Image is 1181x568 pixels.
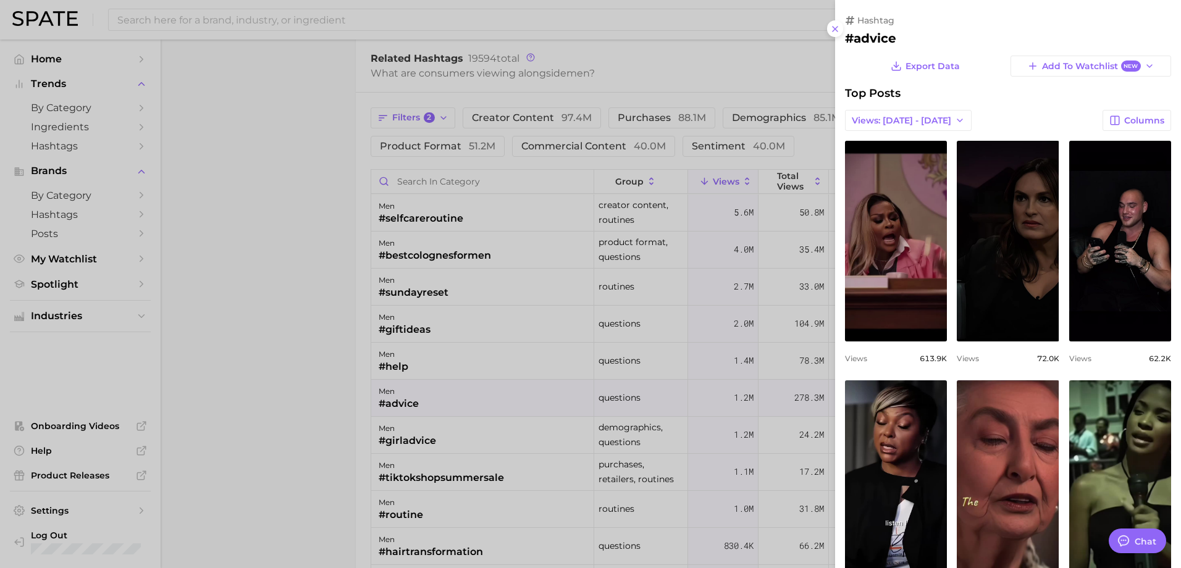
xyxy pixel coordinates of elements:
[957,354,979,363] span: Views
[1042,61,1140,72] span: Add to Watchlist
[1037,354,1059,363] span: 72.0k
[1121,61,1141,72] span: New
[920,354,947,363] span: 613.9k
[1069,354,1091,363] span: Views
[845,86,901,100] span: Top Posts
[845,110,972,131] button: Views: [DATE] - [DATE]
[1103,110,1171,131] button: Columns
[852,115,951,126] span: Views: [DATE] - [DATE]
[906,61,960,72] span: Export Data
[1124,115,1164,126] span: Columns
[1011,56,1171,77] button: Add to WatchlistNew
[845,31,1171,46] h2: #advice
[1149,354,1171,363] span: 62.2k
[888,56,963,77] button: Export Data
[845,354,867,363] span: Views
[857,15,894,26] span: hashtag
